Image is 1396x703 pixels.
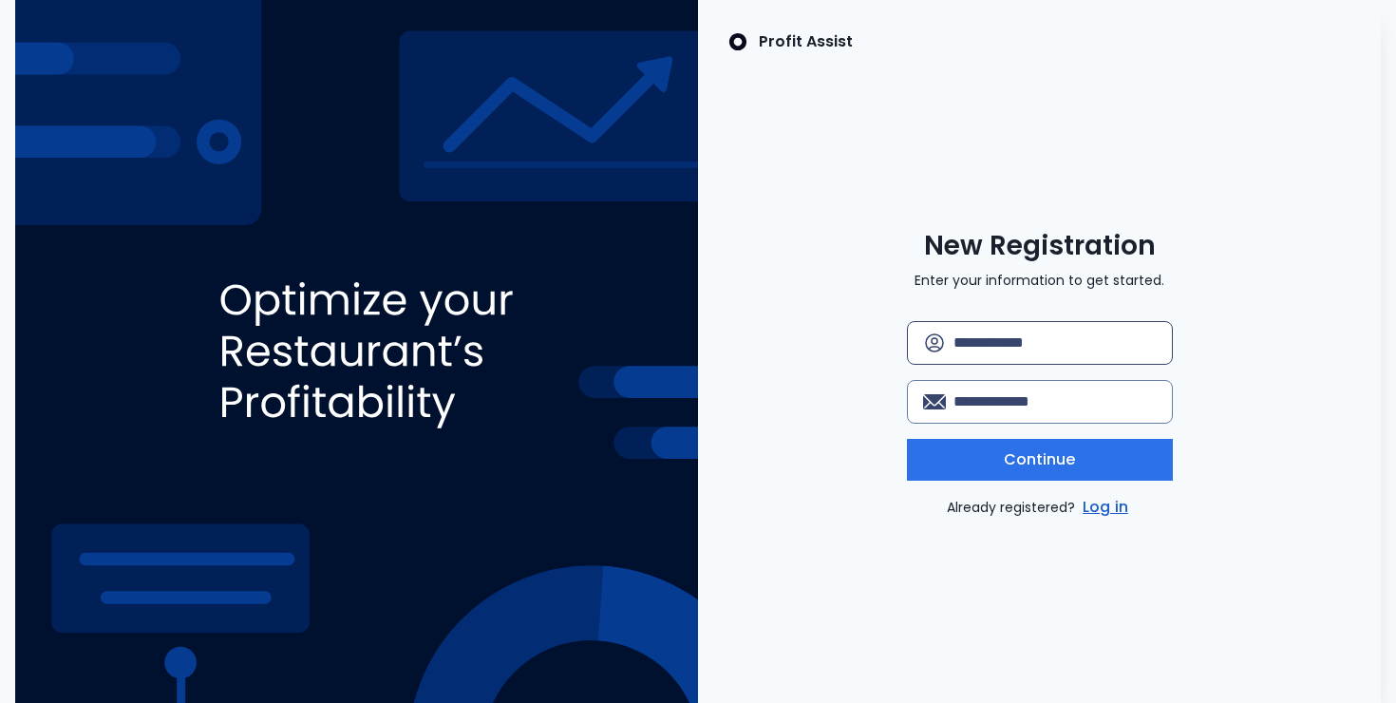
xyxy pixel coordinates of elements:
p: Enter your information to get started. [915,271,1164,291]
p: Profit Assist [759,30,853,53]
span: New Registration [924,229,1156,263]
p: Already registered? [947,496,1132,519]
button: Continue [907,439,1173,481]
img: SpotOn Logo [728,30,747,53]
a: Log in [1079,496,1132,519]
span: Continue [1004,448,1076,471]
